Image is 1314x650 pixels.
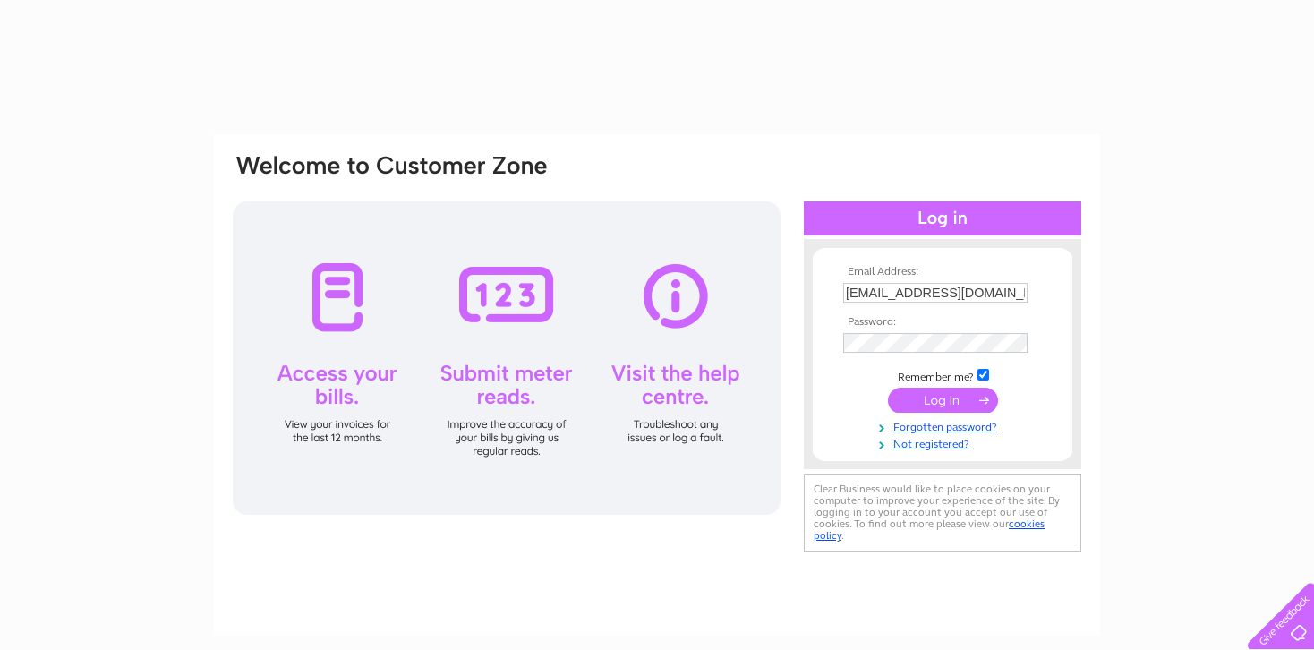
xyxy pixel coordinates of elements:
div: Clear Business would like to place cookies on your computer to improve your experience of the sit... [804,474,1081,552]
td: Remember me? [839,366,1046,384]
input: Submit [888,388,998,413]
th: Password: [839,316,1046,329]
a: cookies policy [814,517,1045,542]
th: Email Address: [839,266,1046,278]
a: Not registered? [843,434,1046,451]
a: Forgotten password? [843,417,1046,434]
